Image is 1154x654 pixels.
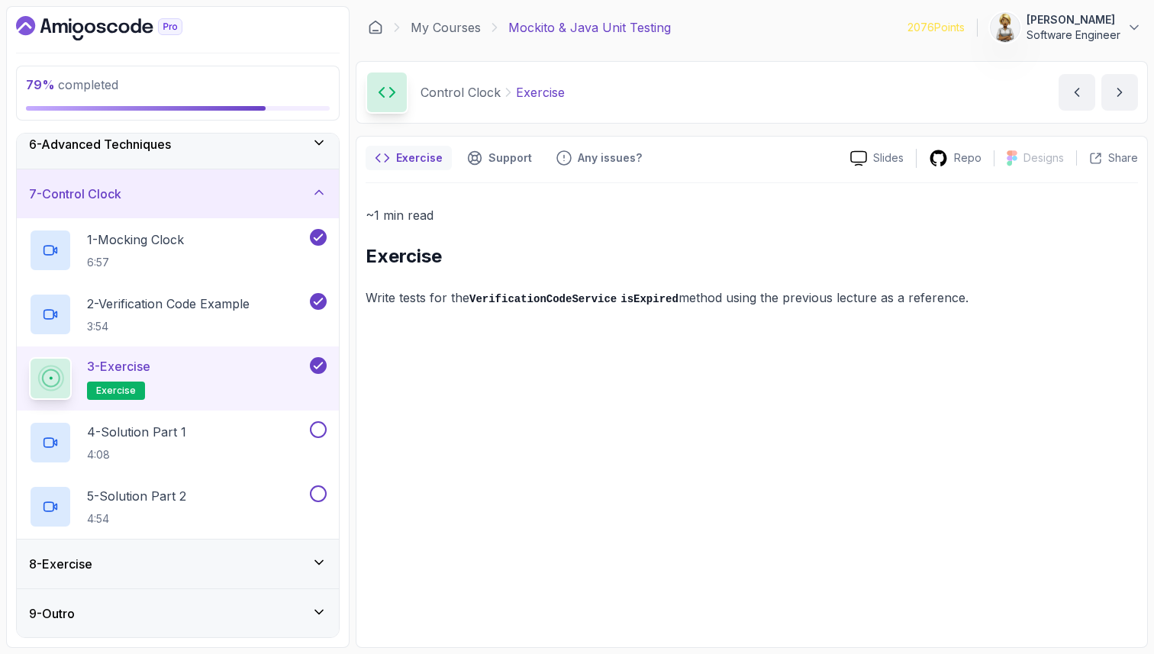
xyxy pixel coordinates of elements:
span: completed [26,77,118,92]
p: 3:54 [87,319,250,334]
h3: 7 - Control Clock [29,185,121,203]
p: 3 - Exercise [87,357,150,375]
a: Dashboard [368,20,383,35]
p: [PERSON_NAME] [1027,12,1120,27]
h3: 8 - Exercise [29,555,92,573]
p: Mockito & Java Unit Testing [508,18,671,37]
h3: 9 - Outro [29,604,75,623]
p: Support [488,150,532,166]
h2: Exercise [366,244,1138,269]
button: 7-Control Clock [17,169,339,218]
h3: 6 - Advanced Techniques [29,135,171,153]
img: user profile image [991,13,1020,42]
span: 79 % [26,77,55,92]
p: 5 - Solution Part 2 [87,487,186,505]
p: Slides [873,150,904,166]
p: Any issues? [578,150,642,166]
p: 4 - Solution Part 1 [87,423,186,441]
button: 9-Outro [17,589,339,638]
p: Control Clock [421,83,501,101]
p: 4:08 [87,447,186,462]
p: 1 - Mocking Clock [87,230,184,249]
span: exercise [96,385,136,397]
code: isExpired [621,293,679,305]
button: Feedback button [547,146,651,170]
p: 2076 Points [907,20,965,35]
button: 3-Exerciseexercise [29,357,327,400]
p: 4:54 [87,511,186,527]
p: Exercise [516,83,565,101]
p: Repo [954,150,982,166]
p: 2 - Verification Code Example [87,295,250,313]
button: 8-Exercise [17,540,339,588]
a: My Courses [411,18,481,37]
p: ~1 min read [366,205,1138,226]
button: 5-Solution Part 24:54 [29,485,327,528]
p: Write tests for the method using the previous lecture as a reference. [366,287,1138,309]
p: Share [1108,150,1138,166]
button: notes button [366,146,452,170]
button: previous content [1059,74,1095,111]
button: 2-Verification Code Example3:54 [29,293,327,336]
p: Exercise [396,150,443,166]
button: Support button [458,146,541,170]
p: 6:57 [87,255,184,270]
button: 6-Advanced Techniques [17,120,339,169]
button: next content [1101,74,1138,111]
button: user profile image[PERSON_NAME]Software Engineer [990,12,1142,43]
button: 4-Solution Part 14:08 [29,421,327,464]
a: Dashboard [16,16,218,40]
button: Share [1076,150,1138,166]
a: Repo [917,149,994,168]
p: Software Engineer [1027,27,1120,43]
a: Slides [838,150,916,166]
button: 1-Mocking Clock6:57 [29,229,327,272]
code: VerificationCodeService [469,293,617,305]
p: Designs [1023,150,1064,166]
